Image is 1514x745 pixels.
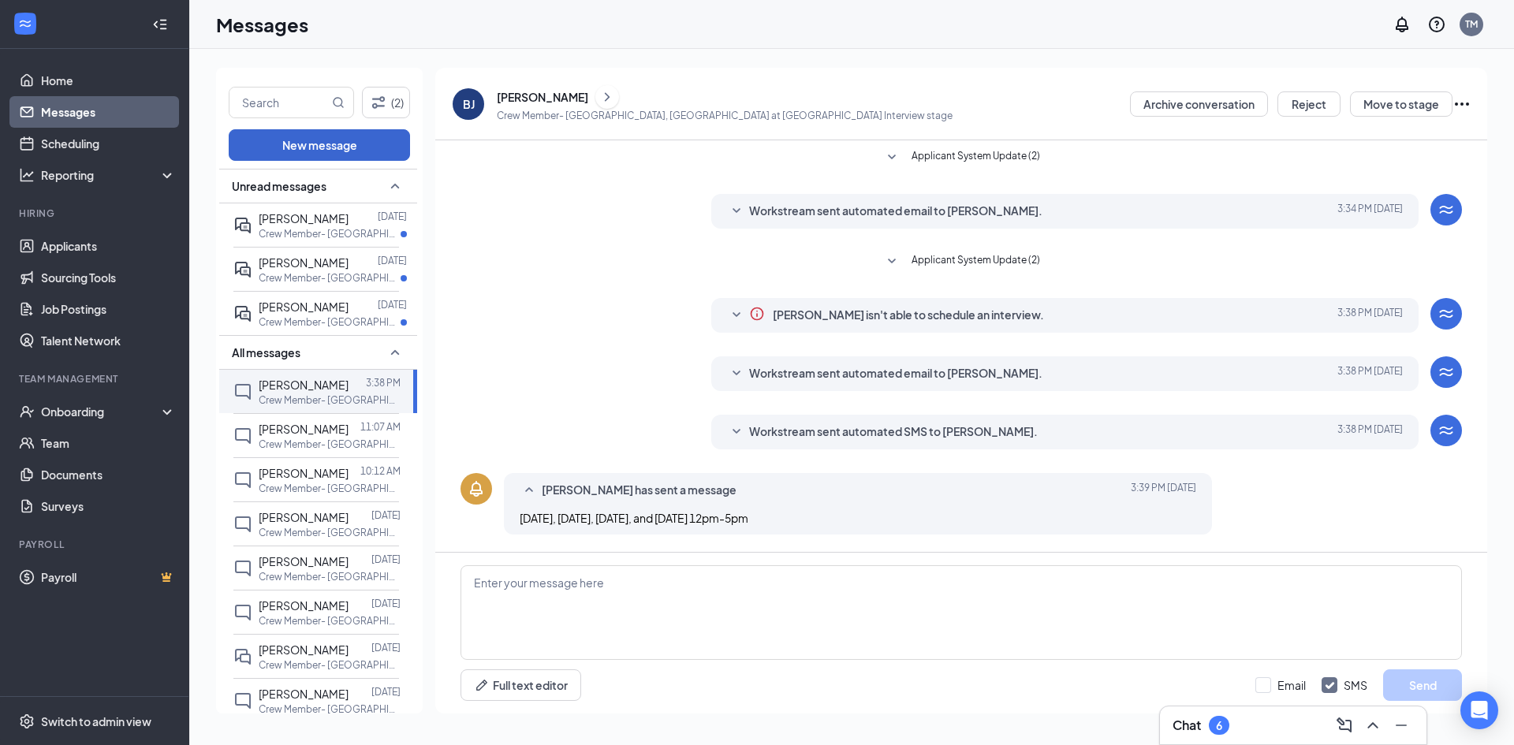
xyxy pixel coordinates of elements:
[19,538,173,551] div: Payroll
[882,148,901,167] svg: SmallChevronDown
[461,669,581,701] button: Full text editorPen
[41,128,176,159] a: Scheduling
[332,96,345,109] svg: MagnifyingGlass
[259,482,401,495] p: Crew Member- [GEOGRAPHIC_DATA], [GEOGRAPHIC_DATA] at [GEOGRAPHIC_DATA]
[233,216,252,235] svg: ActiveDoubleChat
[371,508,401,522] p: [DATE]
[727,364,746,383] svg: SmallChevronDown
[233,515,252,534] svg: ChatInactive
[1437,200,1456,219] svg: WorkstreamLogo
[520,481,539,500] svg: SmallChevronUp
[882,252,901,271] svg: SmallChevronDown
[1337,364,1403,383] span: [DATE] 3:38 PM
[41,427,176,459] a: Team
[259,526,401,539] p: Crew Member- [GEOGRAPHIC_DATA], [GEOGRAPHIC_DATA] at [GEOGRAPHIC_DATA]
[41,230,176,262] a: Applicants
[259,378,349,392] span: [PERSON_NAME]
[1363,716,1382,735] svg: ChevronUp
[1131,481,1196,500] span: [DATE] 3:39 PM
[1393,15,1411,34] svg: Notifications
[233,559,252,578] svg: ChatInactive
[467,479,486,498] svg: Bell
[386,177,405,196] svg: SmallChevronUp
[41,293,176,325] a: Job Postings
[371,685,401,698] p: [DATE]
[233,304,252,323] svg: ActiveDoubleChat
[749,202,1042,221] span: Workstream sent automated email to [PERSON_NAME].
[41,404,162,419] div: Onboarding
[371,597,401,610] p: [DATE]
[369,93,388,112] svg: Filter
[216,11,308,38] h1: Messages
[882,252,1040,271] button: SmallChevronDownApplicant System Update (2)
[259,570,401,583] p: Crew Member- [GEOGRAPHIC_DATA], [GEOGRAPHIC_DATA] at [GEOGRAPHIC_DATA]
[233,260,252,279] svg: ActiveDoubleChat
[41,459,176,490] a: Documents
[229,129,410,161] button: New message
[1335,716,1354,735] svg: ComposeMessage
[259,702,401,716] p: Crew Member- [GEOGRAPHIC_DATA], [GEOGRAPHIC_DATA] at [GEOGRAPHIC_DATA]
[259,315,401,329] p: Crew Member- [GEOGRAPHIC_DATA], [GEOGRAPHIC_DATA] at [GEOGRAPHIC_DATA]
[232,345,300,360] span: All messages
[19,404,35,419] svg: UserCheck
[463,96,475,112] div: BJ
[1360,713,1385,738] button: ChevronUp
[882,148,1040,167] button: SmallChevronDownApplicant System Update (2)
[1216,719,1222,732] div: 6
[232,178,326,194] span: Unread messages
[41,490,176,522] a: Surveys
[371,553,401,566] p: [DATE]
[1337,423,1403,441] span: [DATE] 3:38 PM
[233,647,252,666] svg: DoubleChat
[520,511,748,525] span: [DATE], [DATE], [DATE], and [DATE] 12pm-5pm
[1332,713,1357,738] button: ComposeMessage
[595,85,619,109] button: ChevronRight
[1337,306,1403,325] span: [DATE] 3:38 PM
[378,254,407,267] p: [DATE]
[497,109,953,122] p: Crew Member- [GEOGRAPHIC_DATA], [GEOGRAPHIC_DATA] at [GEOGRAPHIC_DATA] Interview stage
[749,364,1042,383] span: Workstream sent automated email to [PERSON_NAME].
[152,17,168,32] svg: Collapse
[1452,95,1471,114] svg: Ellipses
[1389,713,1414,738] button: Minimize
[378,210,407,223] p: [DATE]
[360,420,401,434] p: 11:07 AM
[259,687,349,701] span: [PERSON_NAME]
[1465,17,1478,31] div: TM
[259,554,349,568] span: [PERSON_NAME]
[41,561,176,593] a: PayrollCrown
[1427,15,1446,34] svg: QuestionInfo
[474,677,490,693] svg: Pen
[1383,669,1462,701] button: Send
[41,65,176,96] a: Home
[371,641,401,654] p: [DATE]
[259,510,349,524] span: [PERSON_NAME]
[749,423,1038,441] span: Workstream sent automated SMS to [PERSON_NAME].
[19,167,35,183] svg: Analysis
[773,306,1044,325] span: [PERSON_NAME] isn't able to schedule an interview.
[259,643,349,657] span: [PERSON_NAME]
[259,614,401,628] p: Crew Member- [GEOGRAPHIC_DATA], [GEOGRAPHIC_DATA] at [GEOGRAPHIC_DATA]
[1460,691,1498,729] div: Open Intercom Messenger
[41,325,176,356] a: Talent Network
[1437,304,1456,323] svg: WorkstreamLogo
[229,88,329,117] input: Search
[259,255,349,270] span: [PERSON_NAME]
[19,713,35,729] svg: Settings
[259,393,401,407] p: Crew Member- [GEOGRAPHIC_DATA], [GEOGRAPHIC_DATA] at [GEOGRAPHIC_DATA]
[1437,363,1456,382] svg: WorkstreamLogo
[1437,421,1456,440] svg: WorkstreamLogo
[233,691,252,710] svg: ChatInactive
[378,298,407,311] p: [DATE]
[1277,91,1341,117] button: Reject
[41,262,176,293] a: Sourcing Tools
[259,271,401,285] p: Crew Member- [GEOGRAPHIC_DATA], [GEOGRAPHIC_DATA] at [GEOGRAPHIC_DATA]
[542,481,736,500] span: [PERSON_NAME] has sent a message
[259,598,349,613] span: [PERSON_NAME]
[41,96,176,128] a: Messages
[1392,716,1411,735] svg: Minimize
[599,88,615,106] svg: ChevronRight
[233,471,252,490] svg: ChatInactive
[259,658,401,672] p: Crew Member- [GEOGRAPHIC_DATA], [GEOGRAPHIC_DATA] at [GEOGRAPHIC_DATA]
[259,300,349,314] span: [PERSON_NAME]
